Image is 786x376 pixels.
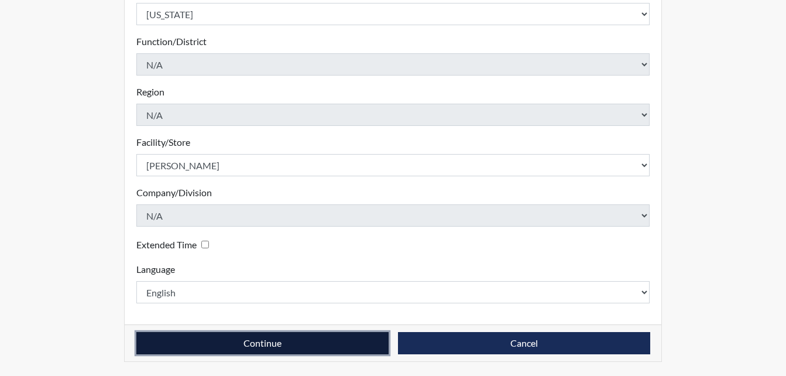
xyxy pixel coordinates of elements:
label: Region [136,85,164,99]
button: Cancel [398,332,650,354]
label: Function/District [136,35,207,49]
label: Facility/Store [136,135,190,149]
button: Continue [136,332,389,354]
label: Extended Time [136,238,197,252]
label: Company/Division [136,186,212,200]
label: Language [136,262,175,276]
div: Checking this box will provide the interviewee with an accomodation of extra time to answer each ... [136,236,214,253]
